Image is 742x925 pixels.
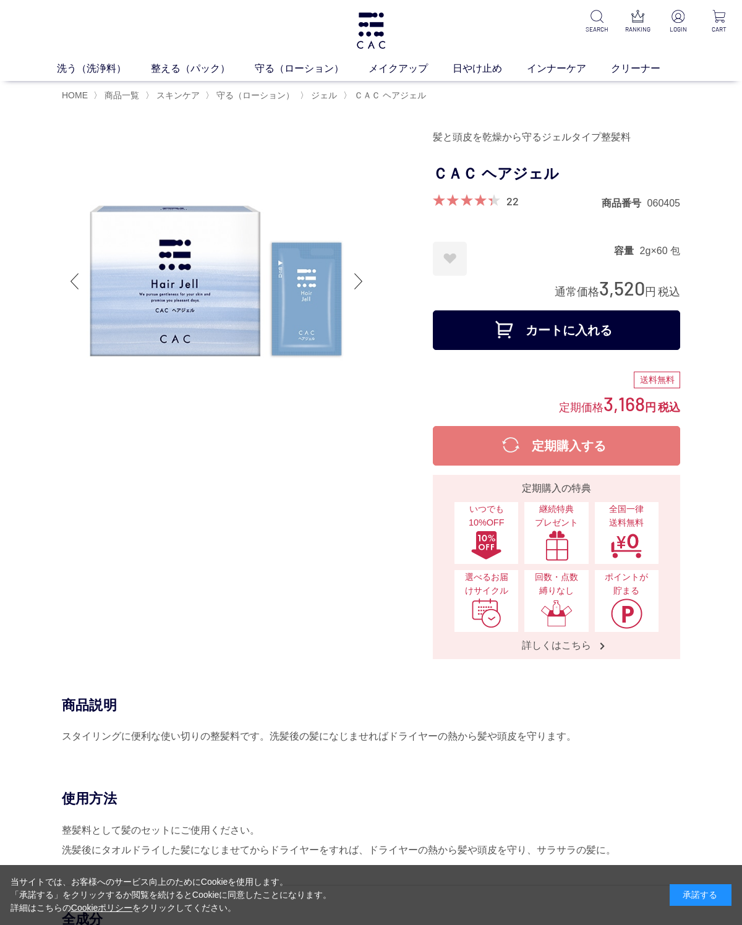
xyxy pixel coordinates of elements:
[433,160,680,188] h1: ＣＡＣ ヘアジェル
[102,90,139,100] a: 商品一覧
[438,481,675,496] div: 定期購入の特典
[540,598,573,629] img: 回数・点数縛りなし
[658,286,680,298] span: 税込
[640,244,680,257] dd: 2g×60 包
[584,25,610,34] p: SEARCH
[461,503,512,529] span: いつでも10%OFF
[352,90,426,100] a: ＣＡＣ ヘアジェル
[555,286,599,298] span: 通常価格
[506,194,519,208] a: 22
[610,530,642,561] img: 全国一律送料無料
[355,12,387,49] img: logo
[62,127,371,436] img: ＣＡＣ ヘアジェル
[665,25,691,34] p: LOGIN
[601,503,652,529] span: 全国一律 送料無料
[71,903,133,913] a: Cookieポリシー
[665,10,691,34] a: LOGIN
[599,276,645,299] span: 3,520
[62,790,680,808] div: 使用方法
[706,25,732,34] p: CART
[433,475,680,659] a: 定期購入の特典 いつでも10%OFFいつでも10%OFF 継続特典プレゼント継続特典プレゼント 全国一律送料無料全国一律送料無料 選べるお届けサイクル選べるお届けサイクル 回数・点数縛りなし回数...
[156,90,200,100] span: スキンケア
[62,821,680,860] div: 整髪料として髪のセットにご使用ください。 洗髪後にタオルドライした髪になじませてからドライヤーをすれば、ドライヤーの熱から髪や頭皮を守り、サラサラの髪に。
[104,90,139,100] span: 商品一覧
[531,571,582,597] span: 回数・点数縛りなし
[471,530,503,561] img: いつでも10%OFF
[433,127,680,148] div: 髪と頭皮を乾燥から守るジェルタイプ整髪料
[214,90,294,100] a: 守る（ローション）
[471,598,503,629] img: 選べるお届けサイクル
[658,401,680,414] span: 税込
[510,639,603,652] span: 詳しくはこちら
[255,61,369,76] a: 守る（ローション）
[625,10,650,34] a: RANKING
[343,90,429,101] li: 〉
[603,392,645,415] span: 3,168
[154,90,200,100] a: スキンケア
[611,61,685,76] a: クリーナー
[93,90,142,101] li: 〉
[527,61,611,76] a: インナーケア
[559,400,603,414] span: 定期価格
[670,884,731,906] div: 承諾する
[311,90,337,100] span: ジェル
[610,598,642,629] img: ポイントが貯まる
[205,90,297,101] li: 〉
[625,25,650,34] p: RANKING
[706,10,732,34] a: CART
[354,90,426,100] span: ＣＡＣ ヘアジェル
[145,90,203,101] li: 〉
[62,727,680,746] div: スタイリングに便利な使い切りの整髪料です。洗髪後の髪になじませればドライヤーの熱から髪や頭皮を守ります。
[151,61,255,76] a: 整える（パック）
[309,90,337,100] a: ジェル
[216,90,294,100] span: 守る（ローション）
[645,401,656,414] span: 円
[62,696,680,714] div: 商品説明
[647,197,680,210] dd: 060405
[602,197,647,210] dt: 商品番号
[369,61,453,76] a: メイクアップ
[461,571,512,597] span: 選べるお届けサイクル
[433,242,467,276] a: お気に入りに登録する
[300,90,340,101] li: 〉
[57,61,151,76] a: 洗う（洗浄料）
[584,10,610,34] a: SEARCH
[433,310,680,350] button: カートに入れる
[531,503,582,529] span: 継続特典 プレゼント
[601,571,652,597] span: ポイントが貯まる
[645,286,656,298] span: 円
[11,876,332,914] div: 当サイトでは、お客様へのサービス向上のためにCookieを使用します。 「承諾する」をクリックするか閲覧を続けるとCookieに同意したことになります。 詳細はこちらの をクリックしてください。
[433,426,680,466] button: 定期購入する
[62,90,88,100] a: HOME
[540,530,573,561] img: 継続特典プレゼント
[614,244,640,257] dt: 容量
[453,61,527,76] a: 日やけ止め
[634,372,680,389] div: 送料無料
